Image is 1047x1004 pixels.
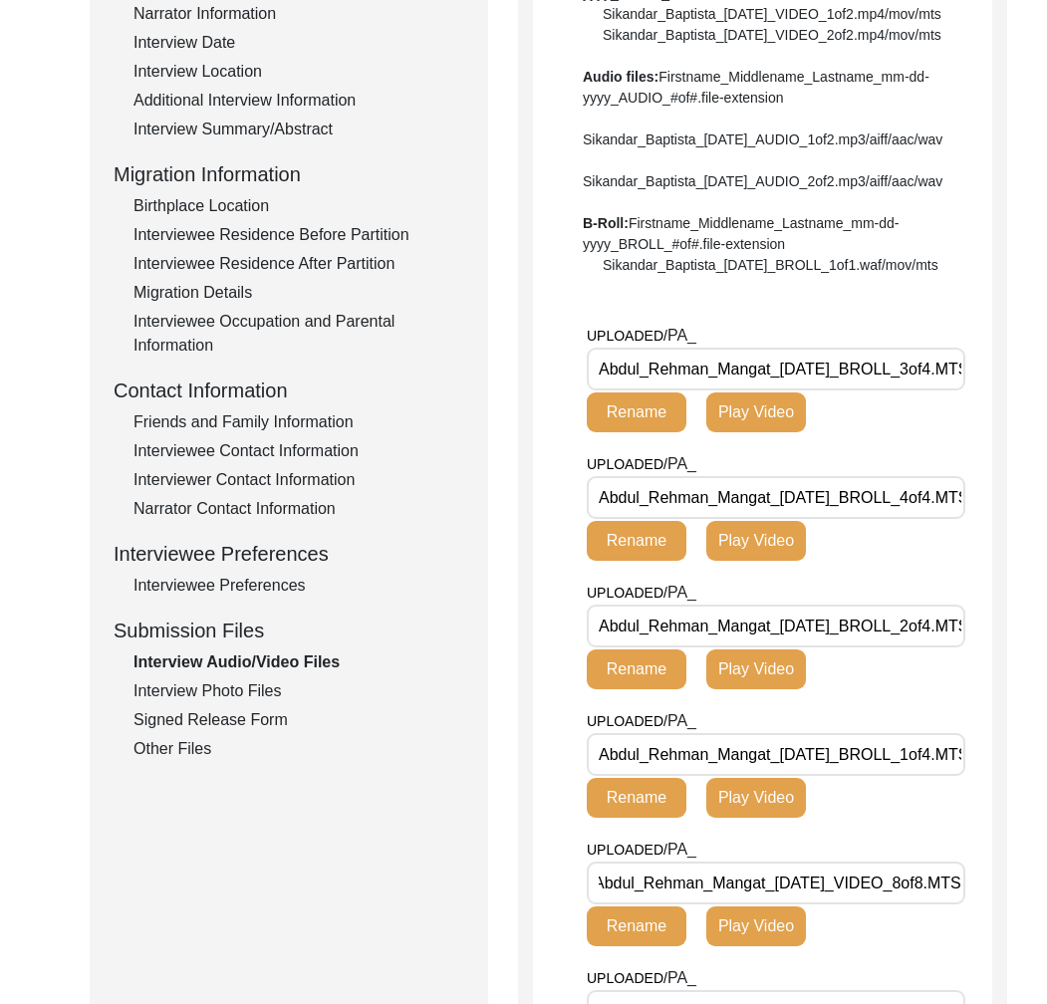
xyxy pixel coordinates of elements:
[133,89,464,113] div: Additional Interview Information
[133,310,464,358] div: Interviewee Occupation and Parental Information
[133,223,464,247] div: Interviewee Residence Before Partition
[667,455,696,472] span: PA_
[133,497,464,521] div: Narrator Contact Information
[133,679,464,703] div: Interview Photo Files
[706,778,806,818] button: Play Video
[587,842,667,858] span: UPLOADED/
[587,713,667,729] span: UPLOADED/
[587,456,667,472] span: UPLOADED/
[587,649,686,689] button: Rename
[133,468,464,492] div: Interviewer Contact Information
[133,60,464,84] div: Interview Location
[114,159,464,189] div: Migration Information
[583,69,658,85] b: Audio files:
[133,708,464,732] div: Signed Release Form
[667,584,696,601] span: PA_
[587,585,667,601] span: UPLOADED/
[114,539,464,569] div: Interviewee Preferences
[706,906,806,946] button: Play Video
[587,521,686,561] button: Rename
[587,392,686,432] button: Rename
[133,439,464,463] div: Interviewee Contact Information
[133,118,464,141] div: Interview Summary/Abstract
[587,906,686,946] button: Rename
[133,410,464,434] div: Friends and Family Information
[133,194,464,218] div: Birthplace Location
[706,521,806,561] button: Play Video
[133,281,464,305] div: Migration Details
[583,215,629,231] b: B-Roll:
[133,31,464,55] div: Interview Date
[587,328,667,344] span: UPLOADED/
[133,574,464,598] div: Interviewee Preferences
[133,737,464,761] div: Other Files
[667,712,696,729] span: PA_
[667,841,696,858] span: PA_
[133,252,464,276] div: Interviewee Residence After Partition
[114,616,464,645] div: Submission Files
[133,650,464,674] div: Interview Audio/Video Files
[706,392,806,432] button: Play Video
[667,327,696,344] span: PA_
[706,649,806,689] button: Play Video
[587,778,686,818] button: Rename
[587,970,667,986] span: UPLOADED/
[667,969,696,986] span: PA_
[133,2,464,26] div: Narrator Information
[114,376,464,405] div: Contact Information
